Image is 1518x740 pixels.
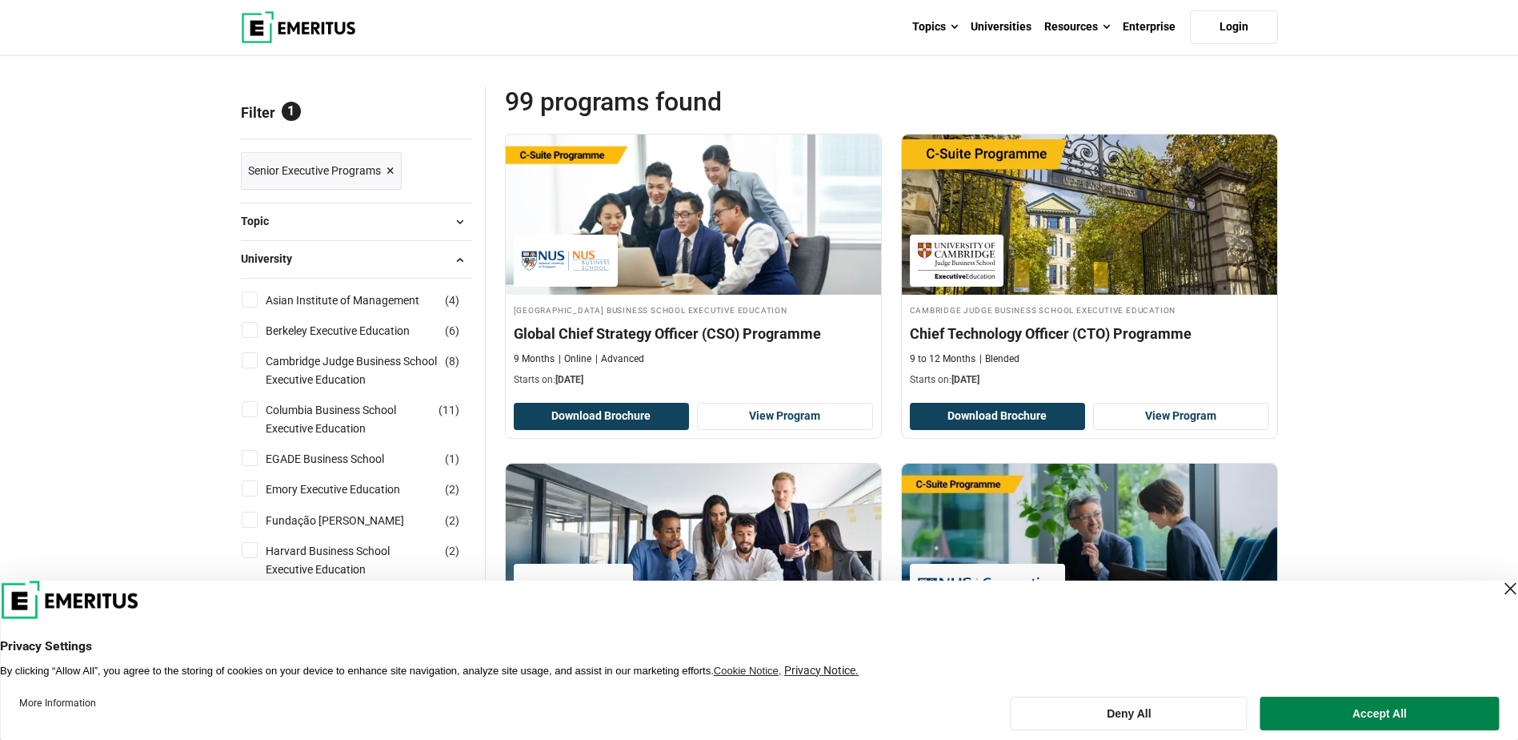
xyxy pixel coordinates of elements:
span: × [387,159,395,183]
span: 2 [449,545,455,557]
span: 2 [449,514,455,527]
h4: Chief Technology Officer (CTO) Programme [910,324,1269,344]
button: University [241,247,472,271]
button: Topic [241,210,472,234]
a: Technology Course by NUS Computing Executive Education - September 30, 2025 NUS Computing Executi... [902,464,1277,725]
h4: Cambridge Judge Business School Executive Education [910,303,1269,316]
p: Starts on: [910,373,1269,387]
p: Filter [241,86,472,139]
a: Columbia Business School Executive Education [266,401,470,437]
img: National University of Singapore Business School Executive Education [522,243,610,279]
span: 2 [449,483,455,496]
a: Harvard Business School Executive Education [266,542,470,578]
span: ( ) [445,481,459,498]
button: Download Brochure [910,403,1086,430]
span: 4 [449,294,455,307]
button: Download Brochure [514,403,690,430]
h4: [GEOGRAPHIC_DATA] Business School Executive Education [514,303,873,316]
img: Cambridge Judge Business School Executive Education [918,243,995,279]
span: University [241,250,305,267]
img: NUS Computing Executive Education [918,572,1057,608]
img: Chief Data and AI Officer Programme | Online Technology Course [902,464,1277,624]
span: 11 [443,404,455,416]
span: ( ) [445,450,459,468]
p: Online [559,352,591,366]
img: Singapore Management University [522,572,626,608]
p: 9 to 12 Months [910,352,975,366]
a: Berkeley Executive Education [266,322,442,340]
a: EGADE Business School [266,450,416,468]
a: Technology Course by Cambridge Judge Business School Executive Education - September 30, 2025 Cam... [902,135,1277,396]
span: Senior Executive Programs [248,162,381,179]
span: ( ) [445,292,459,309]
span: 1 [449,452,455,465]
span: 6 [449,324,455,337]
span: [DATE] [555,374,583,385]
a: View Program [1093,403,1269,430]
span: ( ) [445,322,459,340]
img: Venture Capital Private Equity (VCPE) Programme | Online Entrepreneurship Course [506,464,881,624]
span: ( ) [445,542,459,560]
p: 9 Months [514,352,555,366]
a: Fundação [PERSON_NAME] [266,512,436,529]
span: 99 Programs found [505,86,891,118]
p: Starts on: [514,373,873,387]
span: ( ) [439,401,459,419]
a: Leadership Course by National University of Singapore Business School Executive Education - Septe... [506,135,881,396]
span: 8 [449,355,455,368]
a: Senior Executive Programs × [241,152,402,190]
img: Global Chief Strategy Officer (CSO) Programme | Online Leadership Course [506,135,881,295]
a: View Program [697,403,873,430]
p: Blended [979,352,1019,366]
p: Advanced [595,352,644,366]
span: [DATE] [951,374,979,385]
a: Login [1190,10,1278,44]
a: Reset all [423,104,472,125]
span: Topic [241,212,282,230]
span: ( ) [445,512,459,529]
img: Chief Technology Officer (CTO) Programme | Online Technology Course [902,135,1277,295]
a: Emory Executive Education [266,481,432,498]
a: Entrepreneurship Course by Singapore Management University - September 30, 2025 Singapore Managem... [506,464,881,725]
span: ( ) [445,352,459,370]
a: Asian Institute of Management [266,292,451,309]
span: 1 [282,102,301,121]
h4: Global Chief Strategy Officer (CSO) Programme [514,324,873,344]
a: Cambridge Judge Business School Executive Education [266,352,470,388]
